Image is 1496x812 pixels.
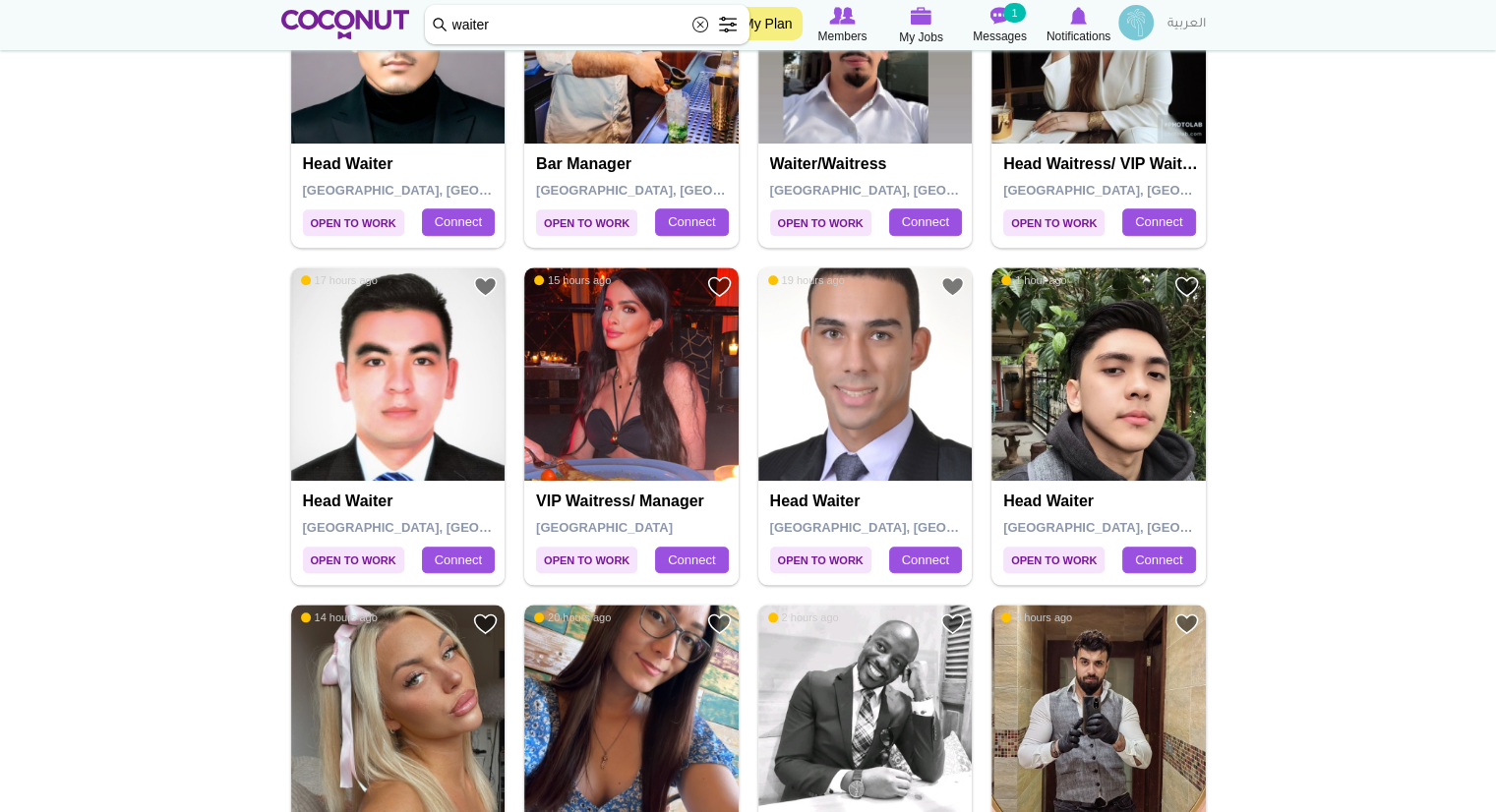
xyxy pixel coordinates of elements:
span: [GEOGRAPHIC_DATA], [GEOGRAPHIC_DATA] [770,520,1050,535]
span: 17 hours ago [301,273,378,287]
span: [GEOGRAPHIC_DATA], [GEOGRAPHIC_DATA] [303,520,583,535]
span: 1 hour ago [1001,273,1067,287]
span: Open to Work [1003,547,1105,573]
h4: VIP waitress/ manager [536,493,732,510]
span: Open to Work [303,547,404,573]
a: Add to Favourites [940,611,965,636]
h4: Head Waiter [1003,493,1199,510]
img: Notifications [1070,7,1087,25]
span: [GEOGRAPHIC_DATA], [GEOGRAPHIC_DATA] [303,183,583,198]
span: 20 hours ago [534,610,611,624]
span: Open to Work [303,209,404,236]
span: Messages [973,27,1027,46]
a: Messages Messages 1 [961,5,1040,46]
a: Connect [889,547,962,574]
h4: Head Waiter [303,155,499,173]
small: 1 [1003,3,1025,23]
span: [GEOGRAPHIC_DATA], [GEOGRAPHIC_DATA] [1003,520,1284,535]
span: [GEOGRAPHIC_DATA], [GEOGRAPHIC_DATA] [1003,183,1284,198]
span: 2 hours ago [768,610,839,624]
span: My Jobs [899,28,943,47]
input: Search members by role or city [425,5,749,44]
span: [GEOGRAPHIC_DATA], [GEOGRAPHIC_DATA] [536,183,816,198]
a: Add to Favourites [940,274,965,299]
h4: Head Waiter [303,493,499,510]
img: Home [281,10,410,39]
span: 19 hours ago [768,273,845,287]
span: Open to Work [536,209,637,236]
h4: Waiter/Waitress [770,155,966,173]
img: Browse Members [829,7,855,25]
a: Connect [655,208,728,236]
span: Open to Work [1003,209,1105,236]
span: 4 hours ago [1001,610,1072,624]
h4: Head Waiter [770,493,966,510]
a: Add to Favourites [473,611,498,636]
a: Add to Favourites [1174,274,1199,299]
a: Browse Members Members [804,5,882,46]
h4: Bar Manager [536,155,732,173]
a: Connect [422,547,495,574]
a: Connect [655,547,728,574]
a: Connect [1122,547,1195,574]
span: 15 hours ago [534,273,611,287]
span: Open to Work [536,547,637,573]
span: Open to Work [770,547,871,573]
a: My Plan [733,7,803,40]
span: 14 hours ago [301,610,378,624]
span: Members [817,27,867,46]
a: Connect [889,208,962,236]
a: Connect [422,208,495,236]
img: Messages [990,7,1010,25]
a: Add to Favourites [1174,611,1199,636]
a: Add to Favourites [707,274,732,299]
span: [GEOGRAPHIC_DATA] [536,520,673,535]
a: Add to Favourites [473,274,498,299]
a: My Jobs My Jobs [882,5,961,47]
a: العربية [1158,5,1216,44]
a: Add to Favourites [707,611,732,636]
span: Notifications [1047,27,1110,46]
h4: Head Waitress/ VIP Waitress/ Waitress [1003,155,1199,173]
a: Notifications Notifications [1040,5,1118,46]
span: [GEOGRAPHIC_DATA], [GEOGRAPHIC_DATA] [770,183,1050,198]
span: Open to Work [770,209,871,236]
a: Connect [1122,208,1195,236]
img: My Jobs [911,7,932,25]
